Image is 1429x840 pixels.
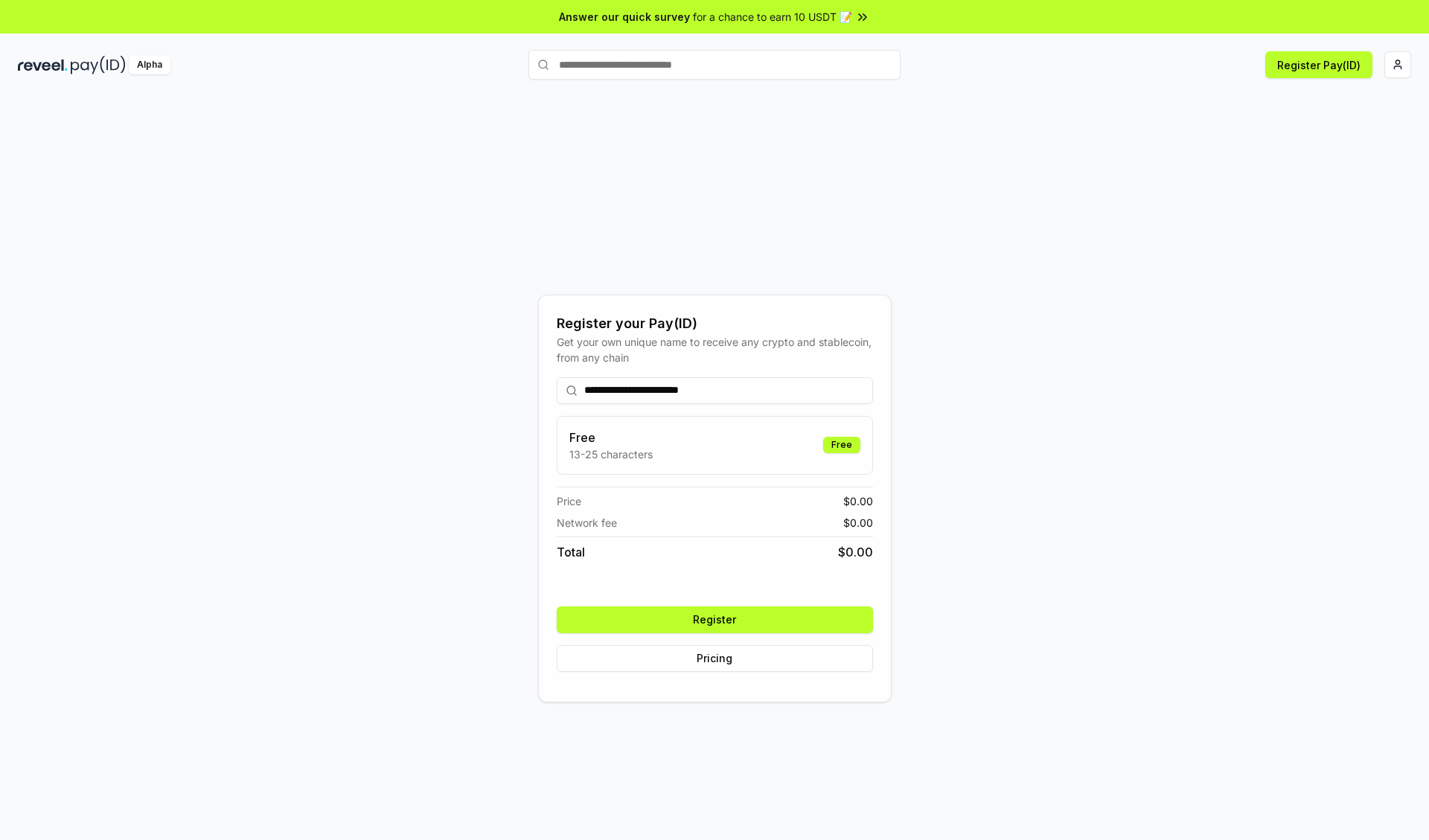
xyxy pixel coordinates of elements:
[557,313,873,334] div: Register your Pay(ID)
[557,334,873,365] div: Get your own unique name to receive any crypto and stablecoin, from any chain
[557,515,617,530] span: Network fee
[1265,51,1372,78] button: Register Pay(ID)
[18,56,68,74] img: reveel_dark
[557,645,873,672] button: Pricing
[823,437,860,453] div: Free
[557,493,581,509] span: Price
[693,9,852,25] span: for a chance to earn 10 USDT 📝
[569,446,653,462] p: 13-25 characters
[838,543,873,561] span: $ 0.00
[129,56,170,74] div: Alpha
[559,9,690,25] span: Answer our quick survey
[71,56,126,74] img: pay_id
[557,606,873,633] button: Register
[843,493,873,509] span: $ 0.00
[569,429,653,446] h3: Free
[557,543,585,561] span: Total
[843,515,873,530] span: $ 0.00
